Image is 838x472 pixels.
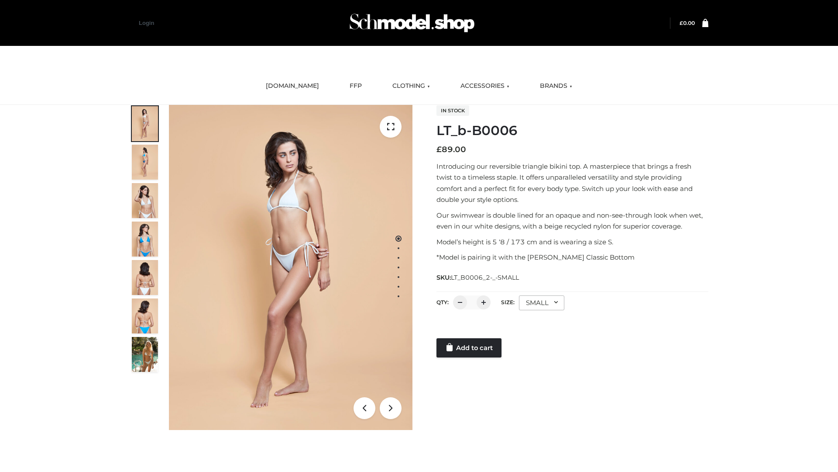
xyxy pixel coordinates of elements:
[132,183,158,218] img: ArielClassicBikiniTop_CloudNine_AzureSky_OW114ECO_3-scaled.jpg
[680,20,683,26] span: £
[386,76,436,96] a: CLOTHING
[132,337,158,372] img: Arieltop_CloudNine_AzureSky2.jpg
[519,295,564,310] div: SMALL
[139,20,154,26] a: Login
[436,299,449,305] label: QTY:
[680,20,695,26] a: £0.00
[436,236,708,248] p: Model’s height is 5 ‘8 / 173 cm and is wearing a size S.
[169,105,412,430] img: ArielClassicBikiniTop_CloudNine_AzureSky_OW114ECO_1
[436,272,520,283] span: SKU:
[132,106,158,141] img: ArielClassicBikiniTop_CloudNine_AzureSky_OW114ECO_1-scaled.jpg
[436,161,708,205] p: Introducing our reversible triangle bikini top. A masterpiece that brings a fresh twist to a time...
[259,76,326,96] a: [DOMAIN_NAME]
[501,299,515,305] label: Size:
[451,274,519,281] span: LT_B0006_2-_-SMALL
[436,252,708,263] p: *Model is pairing it with the [PERSON_NAME] Classic Bottom
[132,145,158,180] img: ArielClassicBikiniTop_CloudNine_AzureSky_OW114ECO_2-scaled.jpg
[347,6,477,40] img: Schmodel Admin 964
[436,145,466,154] bdi: 89.00
[132,298,158,333] img: ArielClassicBikiniTop_CloudNine_AzureSky_OW114ECO_8-scaled.jpg
[454,76,516,96] a: ACCESSORIES
[436,105,469,116] span: In stock
[343,76,368,96] a: FFP
[132,222,158,257] img: ArielClassicBikiniTop_CloudNine_AzureSky_OW114ECO_4-scaled.jpg
[132,260,158,295] img: ArielClassicBikiniTop_CloudNine_AzureSky_OW114ECO_7-scaled.jpg
[436,210,708,232] p: Our swimwear is double lined for an opaque and non-see-through look when wet, even in our white d...
[436,338,501,357] a: Add to cart
[680,20,695,26] bdi: 0.00
[436,145,442,154] span: £
[436,123,708,139] h1: LT_b-B0006
[533,76,579,96] a: BRANDS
